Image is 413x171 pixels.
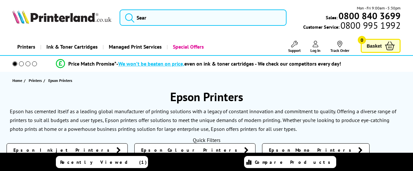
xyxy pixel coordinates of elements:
[244,156,336,168] a: Compare Products
[134,143,256,157] a: Epson Colour Printers
[120,9,287,26] input: Sear
[7,89,406,104] h1: Epson Printers
[303,22,401,30] span: Customer Service:
[12,39,40,55] a: Printers
[46,39,98,55] span: Ink & Toner Cartridges
[118,60,184,67] span: We won’t be beaten on price,
[357,5,401,11] span: Mon - Fri 9:00am - 5:30pm
[116,60,341,67] div: - even on ink & toner cartridges - We check our competitors every day!
[339,22,401,28] span: 0800 995 1992
[3,58,393,70] li: modal_Promise
[12,10,111,24] img: Printerland Logo
[56,156,148,168] a: Recently Viewed (1)
[338,13,401,19] a: 0800 840 3699
[262,143,370,157] a: Epson Mono Printers
[29,77,42,84] span: Printers
[269,147,355,153] span: Epson Mono Printers
[326,14,338,21] span: Sales:
[60,159,147,165] span: Recently Viewed (1)
[7,137,406,143] div: Quick Filters
[7,143,128,157] a: Epson Inkjet Printers
[12,10,111,25] a: Printerland Logo
[310,48,321,53] span: Log In
[358,36,366,44] span: 0
[330,41,349,53] a: Track Order
[12,77,24,84] a: Home
[255,159,334,165] span: Compare Products
[367,41,382,50] span: Basket
[141,147,241,153] span: Epson Colour Printers
[288,48,301,53] span: Support
[361,39,401,53] a: Basket 0
[10,108,396,123] p: Epson has cemented itself as a leading global manufacturer of printing solutions with a legacy of...
[29,77,43,84] a: Printers
[13,147,113,153] span: Epson Inkjet Printers
[68,60,116,67] span: Price Match Promise*
[167,39,209,55] a: Special Offers
[40,39,103,55] a: Ink & Toner Cartridges
[310,41,321,53] a: Log In
[48,78,72,83] span: Epson Printers
[288,41,301,53] a: Support
[103,39,167,55] a: Managed Print Services
[339,10,401,22] b: 0800 840 3699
